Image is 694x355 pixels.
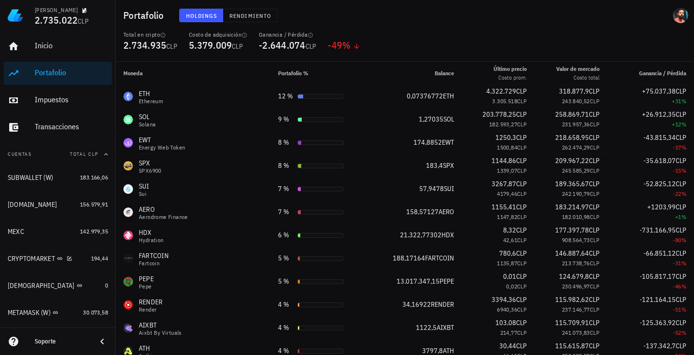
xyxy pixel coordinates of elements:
div: Inicio [35,41,108,50]
button: Holdings [179,9,224,22]
div: AIXBT-icon [123,323,133,333]
span: 115.615,87 [555,341,589,350]
div: Fartcoin [139,260,169,266]
span: 146.887,64 [555,249,589,258]
div: SUI-icon [123,184,133,194]
div: Soporte [35,338,89,345]
div: Sui [139,191,149,197]
span: CLP [516,87,527,96]
th: Balance: Sin ordenar. Pulse para ordenar de forma ascendente. [369,62,462,85]
span: CLP [589,295,600,304]
div: +12 [615,120,686,129]
span: 183.166,06 [80,174,108,181]
span: CLP [676,179,686,188]
div: -22 [615,189,686,199]
span: 245.585,29 [562,167,590,174]
span: Ganancia / Pérdida [639,69,686,77]
span: 13.017.347,15 [397,277,440,286]
span: 203.778,25 [482,110,516,119]
div: Costo total [556,73,600,82]
span: Moneda [123,69,143,77]
span: % [681,306,686,313]
span: 1500,84 [497,144,517,151]
span: CLP [676,295,686,304]
span: 156.579,91 [80,201,108,208]
a: Inicio [4,35,112,58]
span: CLP [517,190,527,197]
span: 1122,5 [416,323,437,332]
div: +31 [615,96,686,106]
div: AIXBT [139,320,182,330]
span: CLP [166,42,177,51]
div: -17 [615,143,686,152]
span: CLP [517,144,527,151]
span: 103,08 [495,318,516,327]
th: Portafolio %: Sin ordenar. Pulse para ordenar de forma ascendente. [270,62,369,85]
span: CLP [589,272,600,281]
div: SOL [139,112,156,122]
span: % [681,144,686,151]
span: 237.146,77 [562,306,590,313]
div: SPX6900 [139,168,161,174]
span: 182.010,98 [562,213,590,220]
span: CLP [676,87,686,96]
a: [DEMOGRAPHIC_DATA] 0 [4,274,112,297]
span: -35.618,07 [643,156,676,165]
div: 7 % [278,184,294,194]
span: CLP [590,97,600,105]
span: 30,44 [499,341,516,350]
div: SPX [139,158,161,168]
span: 230.496,97 [562,283,590,290]
span: CLP [306,42,317,51]
span: 8,32 [503,226,516,234]
a: Portafolio [4,62,112,85]
span: 1250,3 [495,133,516,142]
span: SUI [444,184,454,193]
span: -43.815,34 [643,133,676,142]
span: CLP [676,110,686,119]
span: 1147,82 [497,213,517,220]
span: 183.214,97 [555,203,589,211]
span: 241.073,83 [562,329,590,336]
span: 3267,87 [492,179,516,188]
div: CRYPTOMARKET [8,255,55,263]
div: HDX [139,228,164,237]
span: Total CLP [70,151,98,157]
div: 12 % [278,91,294,101]
div: 8 % [278,161,294,171]
div: AERO [139,205,188,214]
span: CLP [517,236,527,244]
span: 21.322,77302 [400,231,441,239]
span: % [681,190,686,197]
div: Impuestos [35,95,108,104]
span: 209.967,22 [555,156,589,165]
span: 142.979,35 [80,228,108,235]
span: 158,57127 [406,207,439,216]
div: Último precio [494,65,527,73]
span: % [681,121,686,128]
span: 42,61 [503,236,517,244]
span: 1155,41 [492,203,516,211]
span: CLP [516,272,527,281]
div: MEXC [8,228,24,236]
span: -137.342,7 [643,341,676,350]
span: CLP [517,306,527,313]
div: Ethereum [139,98,163,104]
span: CLP [589,318,600,327]
a: Impuestos [4,89,112,112]
span: 4179,46 [497,190,517,197]
div: 5 % [278,253,294,263]
span: 1,27035 [419,115,443,123]
span: Balance [435,69,454,77]
div: RENDER [139,297,163,307]
span: EWT [442,138,454,147]
span: CLP [590,259,600,267]
span: ETH [443,92,454,100]
span: 242.190,79 [562,190,590,197]
span: % [681,97,686,105]
div: 6 % [278,230,294,240]
span: % [681,167,686,174]
span: CLP [590,329,600,336]
span: CLP [517,259,527,267]
div: aixbt by Virtuals [139,330,182,336]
